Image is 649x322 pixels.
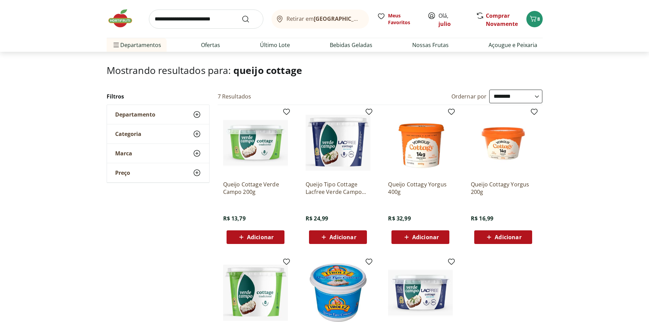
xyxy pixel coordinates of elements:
span: R$ 32,99 [388,215,411,222]
a: julio [438,20,451,28]
span: Departamentos [112,37,161,53]
span: Adicionar [495,234,521,240]
button: Adicionar [391,230,449,244]
span: Retirar em [287,16,362,22]
button: Adicionar [309,230,367,244]
span: R$ 16,99 [471,215,493,222]
a: Último Lote [260,41,290,49]
label: Ordernar por [451,93,487,100]
span: Adicionar [412,234,439,240]
a: Meus Favoritos [377,12,419,26]
img: Queijo Cottagy Yorgus 400g [388,110,453,175]
span: Categoria [115,131,141,137]
span: Adicionar [247,234,274,240]
img: Queijo Tipo Cottage Lacfree Verde Campo 400g [306,110,370,175]
button: Categoria [107,124,209,143]
span: R$ 13,79 [223,215,246,222]
img: Queijo Cottagy Yorgus 200g [471,110,536,175]
span: Marca [115,150,132,157]
input: search [149,10,263,29]
button: Marca [107,144,209,163]
button: Menu [112,37,120,53]
h2: Filtros [107,90,210,103]
span: Preço [115,169,130,176]
span: Departamento [115,111,155,118]
h2: 7 Resultados [218,93,251,100]
button: Preço [107,163,209,182]
button: Retirar em[GEOGRAPHIC_DATA]/[GEOGRAPHIC_DATA] [272,10,369,29]
a: Nossas Frutas [412,41,449,49]
a: Queijo Cottagy Yorgus 200g [471,181,536,196]
span: 8 [537,16,540,22]
b: [GEOGRAPHIC_DATA]/[GEOGRAPHIC_DATA] [314,15,429,22]
a: Queijo Cottagy Yorgus 400g [388,181,453,196]
h1: Mostrando resultados para: [107,65,543,76]
span: Meus Favoritos [388,12,419,26]
a: Comprar Novamente [486,12,518,28]
span: R$ 24,99 [306,215,328,222]
a: Ofertas [201,41,220,49]
img: Queijo Cottage Verde Campo 200g [223,110,288,175]
button: Carrinho [526,11,543,27]
a: Bebidas Geladas [330,41,372,49]
span: queijo cottage [233,64,302,77]
span: Adicionar [329,234,356,240]
button: Adicionar [227,230,284,244]
button: Adicionar [474,230,532,244]
button: Submit Search [242,15,258,23]
span: Olá, [438,12,469,28]
a: Queijo Tipo Cottage Lacfree Verde Campo 400g [306,181,370,196]
a: Açougue e Peixaria [489,41,537,49]
a: Queijo Cottage Verde Campo 200g [223,181,288,196]
img: Hortifruti [107,8,141,29]
button: Departamento [107,105,209,124]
